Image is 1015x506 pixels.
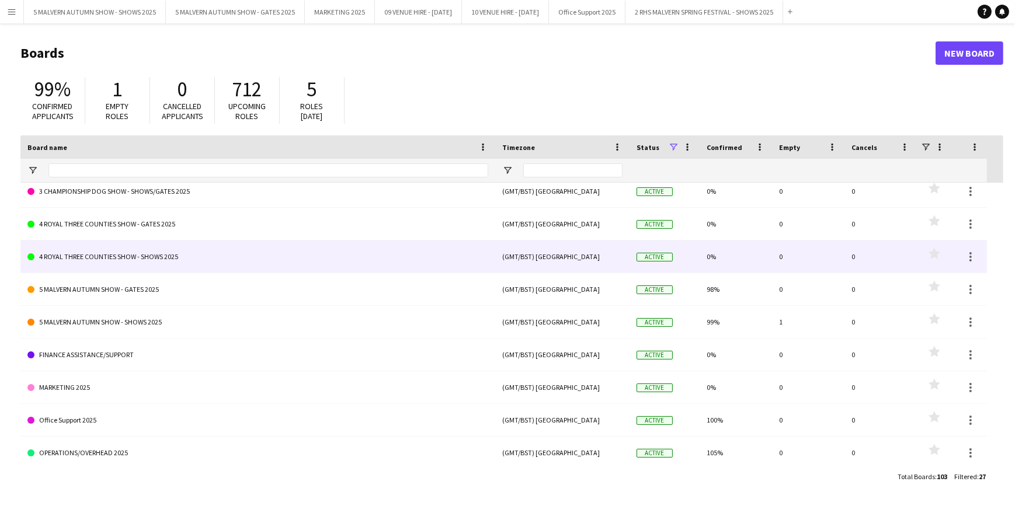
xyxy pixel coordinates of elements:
[700,208,772,240] div: 0%
[844,175,917,207] div: 0
[27,306,488,339] a: 5 MALVERN AUTUMN SHOW - SHOWS 2025
[27,404,488,437] a: Office Support 2025
[106,101,129,121] span: Empty roles
[772,175,844,207] div: 0
[27,437,488,469] a: OPERATIONS/OVERHEAD 2025
[637,383,673,392] span: Active
[232,76,262,102] span: 712
[495,404,630,436] div: (GMT/BST) [GEOGRAPHIC_DATA]
[34,76,71,102] span: 99%
[637,416,673,425] span: Active
[178,76,187,102] span: 0
[637,318,673,327] span: Active
[637,449,673,458] span: Active
[162,101,203,121] span: Cancelled applicants
[495,306,630,338] div: (GMT/BST) [GEOGRAPHIC_DATA]
[27,208,488,240] a: 4 ROYAL THREE COUNTIES SHOW - GATES 2025
[495,437,630,469] div: (GMT/BST) [GEOGRAPHIC_DATA]
[844,404,917,436] div: 0
[844,306,917,338] div: 0
[844,273,917,305] div: 0
[898,465,947,488] div: :
[637,220,673,229] span: Active
[700,306,772,338] div: 99%
[844,339,917,371] div: 0
[844,371,917,403] div: 0
[495,208,630,240] div: (GMT/BST) [GEOGRAPHIC_DATA]
[637,143,659,152] span: Status
[27,339,488,371] a: FINANCE ASSISTANCE/SUPPORT
[954,472,977,481] span: Filtered
[502,143,535,152] span: Timezone
[27,175,488,208] a: 3 CHAMPIONSHIP DOG SHOW - SHOWS/GATES 2025
[495,273,630,305] div: (GMT/BST) [GEOGRAPHIC_DATA]
[851,143,877,152] span: Cancels
[27,371,488,404] a: MARKETING 2025
[166,1,305,23] button: 5 MALVERN AUTUMN SHOW - GATES 2025
[32,101,74,121] span: Confirmed applicants
[27,143,67,152] span: Board name
[27,165,38,176] button: Open Filter Menu
[228,101,266,121] span: Upcoming roles
[637,351,673,360] span: Active
[937,472,947,481] span: 103
[305,1,375,23] button: MARKETING 2025
[495,240,630,273] div: (GMT/BST) [GEOGRAPHIC_DATA]
[700,404,772,436] div: 100%
[700,339,772,371] div: 0%
[27,273,488,306] a: 5 MALVERN AUTUMN SHOW - GATES 2025
[898,472,935,481] span: Total Boards
[375,1,462,23] button: 09 VENUE HIRE - [DATE]
[844,208,917,240] div: 0
[979,472,986,481] span: 27
[549,1,625,23] button: Office Support 2025
[625,1,783,23] button: 2 RHS MALVERN SPRING FESTIVAL - SHOWS 2025
[27,240,488,273] a: 4 ROYAL THREE COUNTIES SHOW - SHOWS 2025
[637,187,673,196] span: Active
[700,175,772,207] div: 0%
[844,240,917,273] div: 0
[954,465,986,488] div: :
[637,285,673,294] span: Active
[700,437,772,469] div: 105%
[462,1,549,23] button: 10 VENUE HIRE - [DATE]
[700,371,772,403] div: 0%
[523,163,623,177] input: Timezone Filter Input
[637,253,673,261] span: Active
[772,437,844,469] div: 0
[707,143,742,152] span: Confirmed
[307,76,317,102] span: 5
[772,371,844,403] div: 0
[772,208,844,240] div: 0
[20,44,936,62] h1: Boards
[772,306,844,338] div: 1
[24,1,166,23] button: 5 MALVERN AUTUMN SHOW - SHOWS 2025
[772,339,844,371] div: 0
[772,404,844,436] div: 0
[301,101,324,121] span: Roles [DATE]
[495,339,630,371] div: (GMT/BST) [GEOGRAPHIC_DATA]
[772,240,844,273] div: 0
[502,165,513,176] button: Open Filter Menu
[495,175,630,207] div: (GMT/BST) [GEOGRAPHIC_DATA]
[772,273,844,305] div: 0
[936,41,1003,65] a: New Board
[495,371,630,403] div: (GMT/BST) [GEOGRAPHIC_DATA]
[700,240,772,273] div: 0%
[113,76,123,102] span: 1
[844,437,917,469] div: 0
[779,143,800,152] span: Empty
[48,163,488,177] input: Board name Filter Input
[700,273,772,305] div: 98%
